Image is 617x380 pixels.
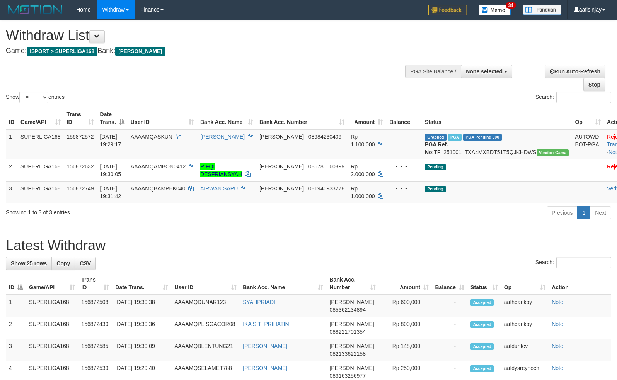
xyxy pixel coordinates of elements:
span: Pending [425,164,446,170]
div: PGA Site Balance / [405,65,461,78]
span: Rp 1.000.000 [351,185,375,199]
td: AUTOWD-BOT-PGA [572,129,604,159]
a: Run Auto-Refresh [545,65,605,78]
td: 156872585 [78,339,112,361]
a: RIFQI DESFRIANSYAH [200,163,242,177]
td: aafheankoy [501,317,549,339]
a: [PERSON_NAME] [200,134,245,140]
span: [DATE] 19:31:42 [100,185,121,199]
td: AAAAMQPLISGACOR08 [171,317,240,339]
label: Show entries [6,92,65,103]
th: Game/API: activate to sort column ascending [17,107,64,129]
th: Bank Acc. Name: activate to sort column ascending [240,273,326,295]
td: Rp 800,000 [379,317,432,339]
a: Copy [51,257,75,270]
span: Accepted [470,343,494,350]
div: - - - [389,185,419,192]
a: Note [552,321,563,327]
td: [DATE] 19:30:09 [112,339,171,361]
span: Accepted [470,299,494,306]
input: Search: [556,92,611,103]
td: 2 [6,317,26,339]
td: AAAAMQDUNAR123 [171,295,240,317]
th: ID [6,107,17,129]
span: [PERSON_NAME] [115,47,165,56]
th: Trans ID: activate to sort column ascending [78,273,112,295]
div: - - - [389,163,419,170]
span: Copy 085362134894 to clipboard [329,307,365,313]
th: Op: activate to sort column ascending [501,273,549,295]
span: [PERSON_NAME] [259,185,304,192]
th: Date Trans.: activate to sort column descending [97,107,128,129]
th: Status [422,107,572,129]
th: User ID: activate to sort column ascending [128,107,197,129]
td: SUPERLIGA168 [26,317,78,339]
td: aafduntev [501,339,549,361]
td: 3 [6,339,26,361]
img: panduan.png [523,5,561,15]
span: Show 25 rows [11,260,47,266]
span: 156872572 [67,134,94,140]
span: Rp 2.000.000 [351,163,375,177]
td: SUPERLIGA168 [17,181,64,203]
span: Copy 081946933278 to clipboard [308,185,344,192]
th: Op: activate to sort column ascending [572,107,604,129]
th: User ID: activate to sort column ascending [171,273,240,295]
a: Note [552,299,563,305]
a: Note [552,365,563,371]
th: Balance [386,107,422,129]
th: Amount: activate to sort column ascending [379,273,432,295]
span: AAAAMQBAMPEK040 [131,185,186,192]
span: Vendor URL: https://trx31.1velocity.biz [537,149,569,156]
a: CSV [75,257,96,270]
a: SYAHPRIADI [243,299,275,305]
td: [DATE] 19:30:36 [112,317,171,339]
td: aafheankoy [501,295,549,317]
td: SUPERLIGA168 [26,339,78,361]
h4: Game: Bank: [6,47,404,55]
span: Accepted [470,321,494,328]
th: Action [549,273,611,295]
a: Show 25 rows [6,257,52,270]
a: [PERSON_NAME] [243,365,287,371]
td: 1 [6,129,17,159]
span: Copy 082133622158 to clipboard [329,351,365,357]
span: [DATE] 19:30:05 [100,163,121,177]
a: Note [552,343,563,349]
span: [PERSON_NAME] [329,365,374,371]
span: Copy 085780560899 to clipboard [308,163,344,170]
span: 156872632 [67,163,94,170]
span: 34 [506,2,516,9]
span: ISPORT > SUPERLIGA168 [27,47,97,56]
a: IKA SITI PRIHATIN [243,321,289,327]
span: AAAAMQAMBON0412 [131,163,186,170]
td: - [432,317,467,339]
span: Marked by aafheankoy [448,134,462,141]
div: - - - [389,133,419,141]
th: Amount: activate to sort column ascending [348,107,386,129]
span: PGA Pending [463,134,502,141]
span: CSV [80,260,91,266]
th: Date Trans.: activate to sort column ascending [112,273,171,295]
label: Search: [535,257,611,268]
td: SUPERLIGA168 [17,129,64,159]
b: PGA Ref. No: [425,141,448,155]
span: Pending [425,186,446,192]
td: 156872508 [78,295,112,317]
td: SUPERLIGA168 [26,295,78,317]
span: Rp 1.100.000 [351,134,375,148]
td: [DATE] 19:30:38 [112,295,171,317]
span: [PERSON_NAME] [259,134,304,140]
td: 3 [6,181,17,203]
a: [PERSON_NAME] [243,343,287,349]
span: [PERSON_NAME] [329,299,374,305]
span: Copy [56,260,70,266]
span: [DATE] 19:29:17 [100,134,121,148]
td: 1 [6,295,26,317]
td: 2 [6,159,17,181]
span: 156872749 [67,185,94,192]
td: TF_251001_TXA4MXBDT51T5QJKHDWS [422,129,572,159]
span: Copy 083163256977 to clipboard [329,373,365,379]
span: [PERSON_NAME] [329,343,374,349]
th: Game/API: activate to sort column ascending [26,273,78,295]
